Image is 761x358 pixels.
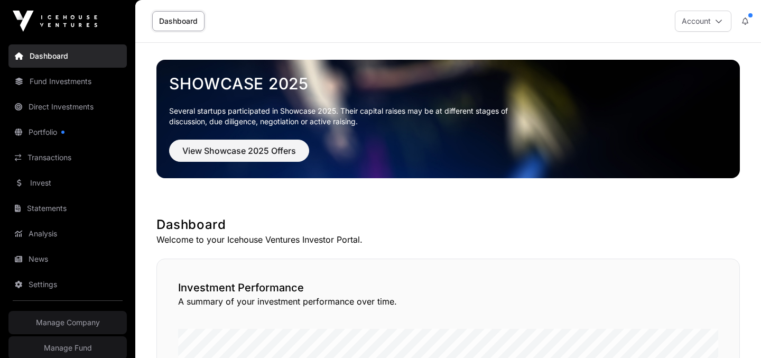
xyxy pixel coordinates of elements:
span: View Showcase 2025 Offers [182,144,296,157]
a: Dashboard [8,44,127,68]
button: Account [675,11,731,32]
a: Transactions [8,146,127,169]
a: Fund Investments [8,70,127,93]
button: View Showcase 2025 Offers [169,140,309,162]
p: Several startups participated in Showcase 2025. Their capital raises may be at different stages o... [169,106,524,127]
img: Showcase 2025 [156,60,740,178]
a: Manage Company [8,311,127,334]
a: Showcase 2025 [169,74,727,93]
p: Welcome to your Icehouse Ventures Investor Portal. [156,233,740,246]
img: Icehouse Ventures Logo [13,11,97,32]
a: Statements [8,197,127,220]
a: View Showcase 2025 Offers [169,150,309,161]
a: News [8,247,127,271]
a: Portfolio [8,121,127,144]
h1: Dashboard [156,216,740,233]
p: A summary of your investment performance over time. [178,295,718,308]
a: Direct Investments [8,95,127,118]
a: Analysis [8,222,127,245]
a: Settings [8,273,127,296]
a: Dashboard [152,11,205,31]
h2: Investment Performance [178,280,718,295]
a: Invest [8,171,127,195]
